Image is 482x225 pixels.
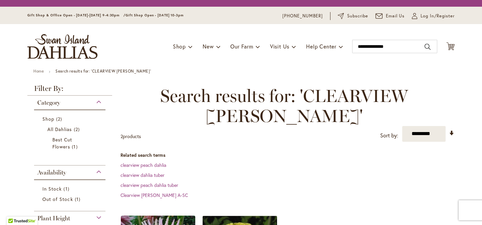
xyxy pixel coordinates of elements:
a: clearview dahlia tuber [120,172,165,178]
span: Plant Height [37,215,70,222]
span: New [203,43,214,50]
span: Subscribe [347,13,368,19]
span: Shop [173,43,186,50]
span: Category [37,99,60,106]
span: Help Center [306,43,336,50]
a: Email Us [376,13,405,19]
span: Search results for: 'CLEARVIEW [PERSON_NAME]' [120,86,448,126]
span: 1 [72,143,79,150]
a: Best Cut Flowers [52,136,89,150]
a: In Stock 1 [42,185,99,192]
span: Visit Us [270,43,289,50]
a: Subscribe [338,13,368,19]
iframe: Launch Accessibility Center [5,201,24,220]
a: store logo [27,34,97,59]
a: Out of Stock 1 [42,196,99,203]
strong: Search results for: 'CLEARVIEW [PERSON_NAME]' [55,69,151,74]
span: 1 [75,196,82,203]
a: Log In/Register [412,13,455,19]
a: clearview peach dahlia tuber [120,182,178,188]
span: Gift Shop Open - [DATE] 10-3pm [126,13,184,17]
a: Home [33,69,44,74]
span: 2 [56,115,64,122]
a: [PHONE_NUMBER] [282,13,323,19]
span: Best Cut Flowers [52,136,72,150]
a: Shop [42,115,99,122]
span: 1 [63,185,71,192]
span: All Dahlias [47,126,72,132]
a: Clearview [PERSON_NAME] A-SC [120,192,188,198]
span: Gift Shop & Office Open - [DATE]-[DATE] 9-4:30pm / [27,13,126,17]
p: products [120,131,141,142]
span: Out of Stock [42,196,73,202]
a: All Dahlias [47,126,94,133]
label: Sort by: [380,129,398,142]
a: clearview peach dahlia [120,162,166,168]
span: 2 [120,133,123,139]
span: In Stock [42,186,62,192]
dt: Related search terms [120,152,455,158]
span: Our Farm [230,43,253,50]
span: Log In/Register [421,13,455,19]
span: Availability [37,169,66,176]
span: Shop [42,116,54,122]
strong: Filter By: [27,85,112,96]
span: Email Us [386,13,405,19]
span: 2 [74,126,81,133]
